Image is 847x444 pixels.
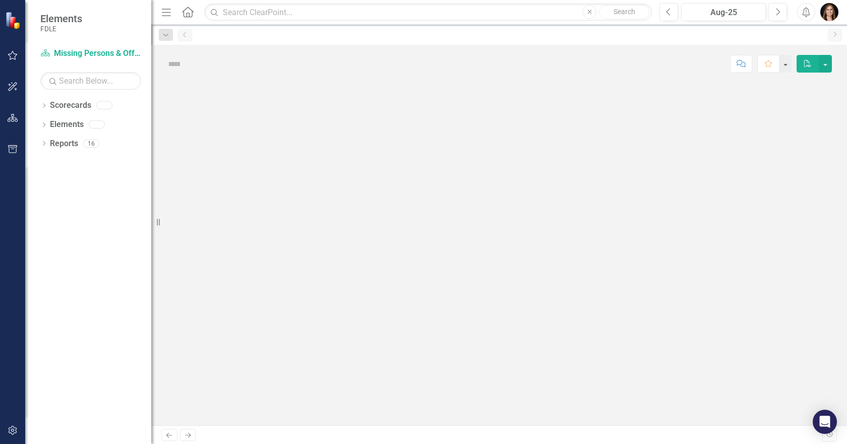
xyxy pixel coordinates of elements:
small: FDLE [40,25,82,33]
img: ClearPoint Strategy [5,11,23,29]
a: Scorecards [50,100,91,111]
div: 16 [83,139,99,148]
img: Not Defined [166,56,183,72]
a: Missing Persons & Offender Enforcement [40,48,141,59]
a: Reports [50,138,78,150]
input: Search Below... [40,72,141,90]
span: Search [614,8,635,16]
a: Elements [50,119,84,131]
input: Search ClearPoint... [204,4,652,21]
button: Aug-25 [681,3,766,21]
div: Open Intercom Messenger [813,410,837,434]
div: Aug-25 [685,7,762,19]
span: Elements [40,13,82,25]
button: Search [599,5,649,19]
img: Heather Faulkner [820,3,838,21]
